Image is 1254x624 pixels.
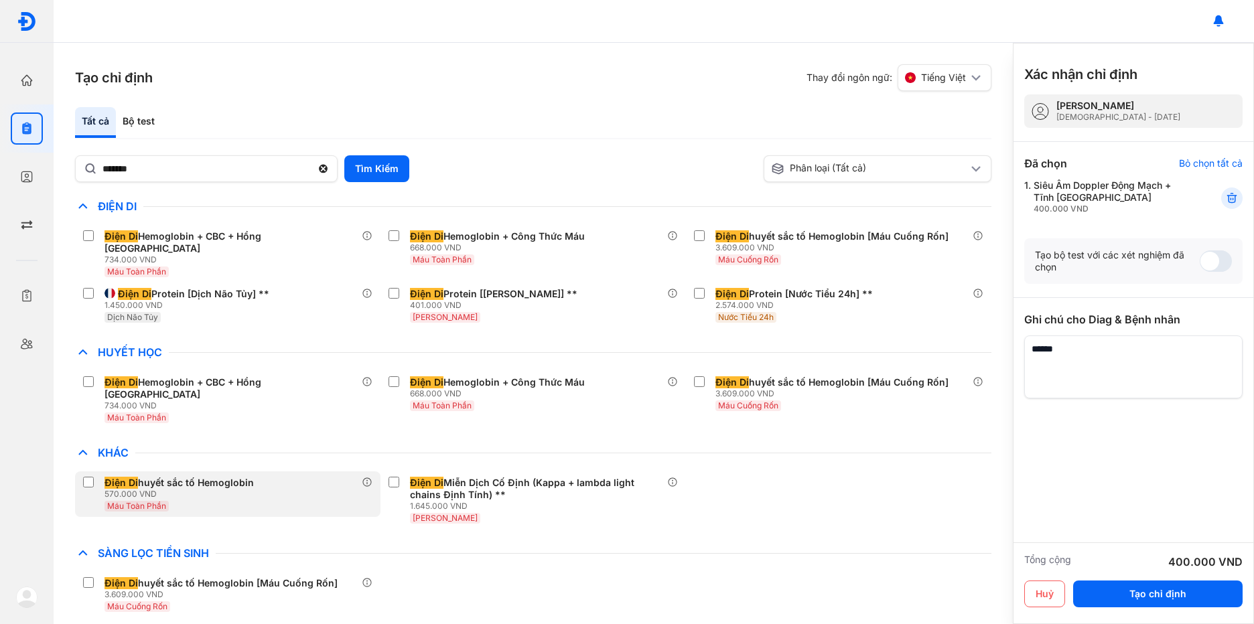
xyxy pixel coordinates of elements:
div: huyết sắc tố Hemoglobin [Máu Cuống Rốn] [104,577,338,589]
div: 400.000 VND [1034,204,1188,214]
span: Máu Cuống Rốn [107,601,167,611]
span: Máu Cuống Rốn [718,254,778,264]
div: Bỏ chọn tất cả [1179,157,1243,169]
div: 3.609.000 VND [715,388,954,399]
div: 734.000 VND [104,254,362,265]
div: Thay đổi ngôn ngữ: [807,64,991,91]
span: Điện Di [91,200,143,213]
span: Tiếng Việt [921,72,966,84]
span: Điện Di [410,288,443,300]
div: Ghi chú cho Diag & Bệnh nhân [1024,311,1243,327]
div: [PERSON_NAME] [1056,100,1180,112]
div: Bộ test [116,107,161,138]
span: Điện Di [410,376,443,388]
div: 1.450.000 VND [104,300,275,311]
img: logo [17,11,37,31]
div: Protein [[PERSON_NAME]] ** [410,288,577,300]
span: [PERSON_NAME] [413,513,478,523]
div: 1.645.000 VND [410,501,667,512]
div: Đã chọn [1024,155,1067,171]
span: Điện Di [715,376,749,388]
div: huyết sắc tố Hemoglobin [104,477,254,489]
button: Tìm Kiếm [344,155,409,182]
span: Dịch Não Tủy [107,312,158,322]
div: Miễn Dịch Cố Định (Kappa + lambda light chains Định Tính) ** [410,477,662,501]
div: 668.000 VND [410,242,590,253]
span: Điện Di [104,577,138,589]
span: Điện Di [410,477,443,489]
div: 400.000 VND [1168,554,1243,570]
span: Điện Di [104,477,138,489]
div: 3.609.000 VND [104,589,343,600]
img: logo [16,587,38,608]
div: Tất cả [75,107,116,138]
button: Huỷ [1024,580,1065,607]
div: 401.000 VND [410,300,583,311]
span: Nước Tiểu 24h [718,312,774,322]
div: Siêu Âm Doppler Động Mạch + Tĩnh [GEOGRAPHIC_DATA] [1034,179,1188,214]
div: Tạo bộ test với các xét nghiệm đã chọn [1035,249,1200,273]
div: Protein [Nước Tiểu 24h] ** [715,288,873,300]
span: Khác [91,446,135,459]
span: Huyết Học [91,345,169,359]
h3: Tạo chỉ định [75,68,153,87]
div: Hemoglobin + CBC + Hồng [GEOGRAPHIC_DATA] [104,230,356,254]
span: Điện Di [410,230,443,242]
div: 2.574.000 VND [715,300,878,311]
span: Điện Di [715,230,749,242]
div: 570.000 VND [104,489,259,499]
div: 1. [1024,179,1188,214]
span: Máu Toàn Phần [107,266,166,277]
div: [DEMOGRAPHIC_DATA] - [DATE] [1056,112,1180,123]
span: Máu Toàn Phần [107,501,166,511]
span: Điện Di [104,230,138,242]
div: huyết sắc tố Hemoglobin [Máu Cuống Rốn] [715,376,949,388]
span: Máu Cuống Rốn [718,400,778,410]
span: Máu Toàn Phần [107,412,166,422]
h3: Xác nhận chỉ định [1024,65,1137,84]
span: Sàng Lọc Tiền Sinh [91,546,216,560]
span: Máu Toàn Phần [413,400,472,410]
span: [PERSON_NAME] [413,312,478,322]
div: Hemoglobin + CBC + Hồng [GEOGRAPHIC_DATA] [104,376,356,400]
span: Điện Di [104,376,138,388]
div: Tổng cộng [1024,554,1071,570]
span: Máu Toàn Phần [413,254,472,264]
div: Phân loại (Tất cả) [771,162,968,175]
div: Protein [Dịch Não Tủy] ** [118,288,269,300]
span: Điện Di [118,288,151,300]
div: 3.609.000 VND [715,242,954,253]
div: huyết sắc tố Hemoglobin [Máu Cuống Rốn] [715,230,949,242]
span: Điện Di [715,288,749,300]
div: Hemoglobin + Công Thức Máu [410,230,585,242]
div: 734.000 VND [104,400,362,411]
div: Hemoglobin + Công Thức Máu [410,376,585,388]
button: Tạo chỉ định [1073,580,1243,607]
div: 668.000 VND [410,388,590,399]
